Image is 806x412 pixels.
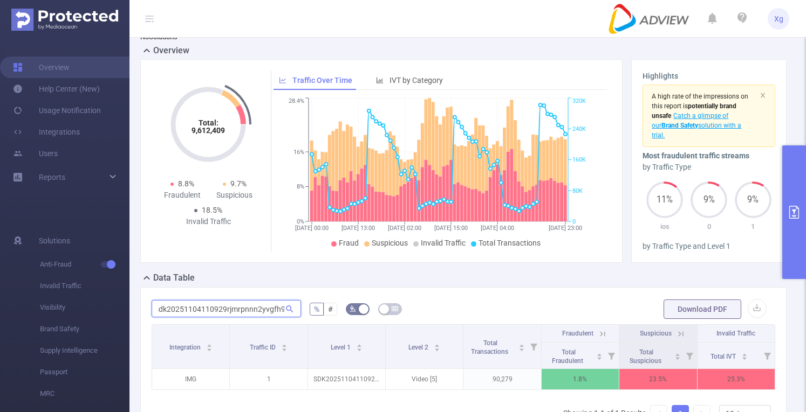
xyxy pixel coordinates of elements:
i: icon: table [392,305,398,312]
div: by Traffic Type and Level 1 [643,241,775,252]
tspan: 8% [297,184,304,191]
div: Suspicious [208,190,261,201]
i: Filter menu [682,343,697,368]
div: Sort [518,343,525,349]
p: 90,279 [463,369,541,389]
i: icon: caret-up [742,352,748,355]
p: 0 [687,221,731,232]
i: icon: caret-down [206,347,212,350]
span: Visibility [40,297,129,318]
span: Total Fraudulent [552,348,585,365]
i: icon: caret-up [674,352,680,355]
tspan: Total: [199,118,218,127]
h3: Highlights [643,71,775,82]
p: 25.3% [698,369,775,389]
div: Sort [281,343,288,349]
tspan: [DATE] 00:00 [295,225,329,232]
i: icon: caret-up [434,343,440,346]
span: Integration [169,344,202,351]
i: icon: bar-chart [376,76,384,84]
span: Invalid Traffic [716,330,755,337]
span: Total Transactions [471,339,510,355]
span: Passport [40,361,129,383]
input: Search... [152,300,301,317]
i: icon: caret-up [281,343,287,346]
button: icon: close [760,89,766,101]
p: 23.5% [619,369,696,389]
i: icon: caret-down [434,347,440,350]
tspan: [DATE] 04:00 [481,225,514,232]
span: 9.7% [230,179,247,188]
span: % [314,305,319,313]
span: Total Suspicious [630,348,663,365]
span: 9% [691,195,727,204]
span: Solutions [39,230,70,252]
p: 1 [731,221,775,232]
div: Sort [596,352,603,358]
tspan: [DATE] 15:00 [434,225,468,232]
p: 1 [230,369,307,389]
img: Protected Media [11,9,118,31]
div: Sort [674,352,681,358]
p: 1.8% [542,369,619,389]
span: Level 2 [408,344,430,351]
a: Usage Notification [13,100,101,121]
button: Download PDF [664,299,741,319]
tspan: 9,612,409 [192,126,225,135]
i: icon: caret-down [597,355,603,359]
i: icon: caret-up [518,343,524,346]
i: icon: line-chart [279,76,286,84]
span: 8.8% [178,179,194,188]
p: SDK20251104110929rjmrpnnn2yvgfh9 [308,369,385,389]
span: Suspicious [372,239,408,247]
i: icon: close [760,92,766,99]
p: Video [5] [386,369,463,389]
p: ios [643,221,687,232]
div: Sort [356,343,363,349]
i: icon: caret-down [281,347,287,350]
i: icon: caret-down [674,355,680,359]
i: icon: caret-up [206,343,212,346]
span: # [328,305,333,313]
i: Filter menu [604,343,619,368]
i: icon: caret-down [518,347,524,350]
tspan: 80K [572,187,583,194]
span: Invalid Traffic [40,275,129,297]
i: icon: caret-down [742,355,748,359]
tspan: 0 [572,218,576,225]
span: Traffic ID [250,344,277,351]
span: 9% [735,195,771,204]
a: Help Center (New) [13,78,100,100]
span: A high rate of the impressions on this report [652,93,748,110]
span: Fraud [339,239,359,247]
b: Brand Safety [661,122,698,129]
i: icon: bg-colors [350,305,356,312]
p: IMG [152,369,229,389]
span: 18.5% [202,206,222,214]
tspan: 28.4% [289,98,304,105]
tspan: 240K [572,125,586,132]
i: Filter menu [526,325,541,368]
div: Fraudulent [156,190,208,201]
span: Supply Intelligence [40,340,129,361]
i: icon: caret-up [597,352,603,355]
a: Reports [39,166,65,188]
span: Reports [39,173,65,181]
span: Catch a glimpse of our solution with a trial. [652,112,741,139]
span: Suspicious [640,330,672,337]
h2: Overview [153,44,189,57]
div: Sort [741,352,748,358]
span: Total IVT [711,353,737,360]
span: Brand Safety [40,318,129,340]
span: Invalid Traffic [421,239,466,247]
span: IVT by Category [390,76,443,85]
span: Traffic Over Time [292,76,352,85]
div: by Traffic Type [643,162,775,173]
tspan: [DATE] 13:00 [341,225,375,232]
span: Anti-Fraud [40,254,129,275]
span: Level 1 [331,344,352,351]
i: Filter menu [760,343,775,368]
span: is [652,102,736,120]
tspan: 320K [572,98,586,105]
div: Invalid Traffic [182,216,235,227]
